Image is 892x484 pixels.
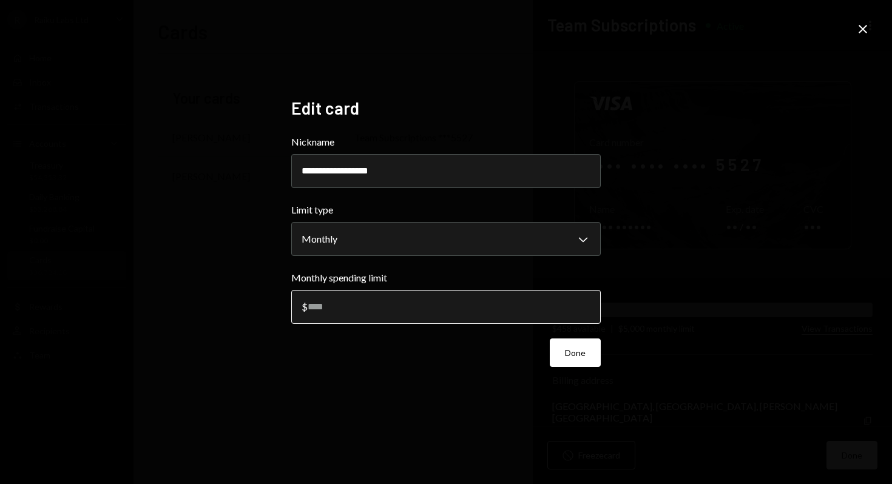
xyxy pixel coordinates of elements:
button: Done [550,338,601,367]
h2: Edit card [291,96,601,120]
div: $ [302,301,308,312]
label: Nickname [291,135,601,149]
button: Limit type [291,222,601,256]
label: Limit type [291,203,601,217]
label: Monthly spending limit [291,271,601,285]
